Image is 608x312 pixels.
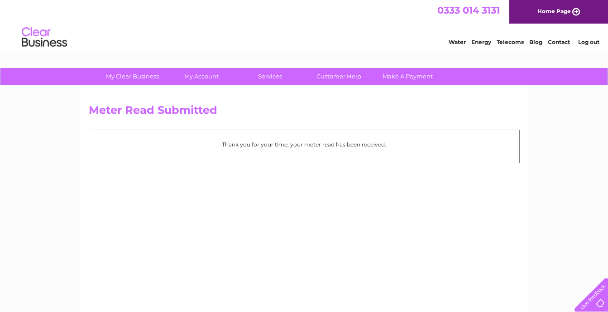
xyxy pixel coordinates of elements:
[471,39,491,45] a: Energy
[370,68,445,85] a: Make A Payment
[529,39,542,45] a: Blog
[164,68,239,85] a: My Account
[497,39,524,45] a: Telecoms
[233,68,307,85] a: Services
[95,68,170,85] a: My Clear Business
[548,39,570,45] a: Contact
[89,104,520,121] h2: Meter Read Submitted
[578,39,599,45] a: Log out
[437,5,500,16] a: 0333 014 3131
[91,5,518,44] div: Clear Business is a trading name of Verastar Limited (registered in [GEOGRAPHIC_DATA] No. 3667643...
[21,24,67,51] img: logo.png
[94,140,515,149] p: Thank you for your time, your meter read has been received.
[449,39,466,45] a: Water
[302,68,376,85] a: Customer Help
